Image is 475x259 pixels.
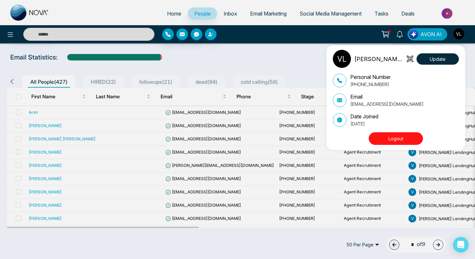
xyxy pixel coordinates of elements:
p: [PERSON_NAME] LendingHub [354,55,405,63]
button: Update [417,53,459,65]
p: Personal Number [350,73,391,81]
p: Date Joined [350,113,378,120]
p: Email [350,93,424,101]
p: [EMAIL_ADDRESS][DOMAIN_NAME] [350,101,424,107]
p: [PHONE_NUMBER] [350,81,391,88]
button: Logout [369,132,423,145]
p: [DATE] [350,120,378,127]
div: Open Intercom Messenger [453,237,469,253]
